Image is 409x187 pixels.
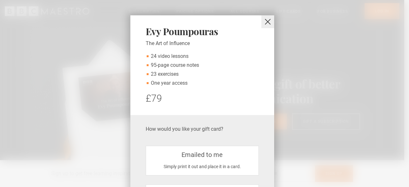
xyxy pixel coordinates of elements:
[146,52,259,60] li: 24 video lessons
[146,125,259,133] p: How would you like your gift card?
[146,92,259,105] div: £79
[151,150,253,160] div: Emailed to me
[146,79,259,87] li: One year access
[146,26,259,37] h3: Evy Poumpouras
[261,15,274,28] button: close
[146,61,259,69] li: 95-page course notes
[146,70,259,78] li: 23 exercises
[146,40,259,47] p: The Art of Influence
[151,163,253,170] div: Simply print it out and place it in a card.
